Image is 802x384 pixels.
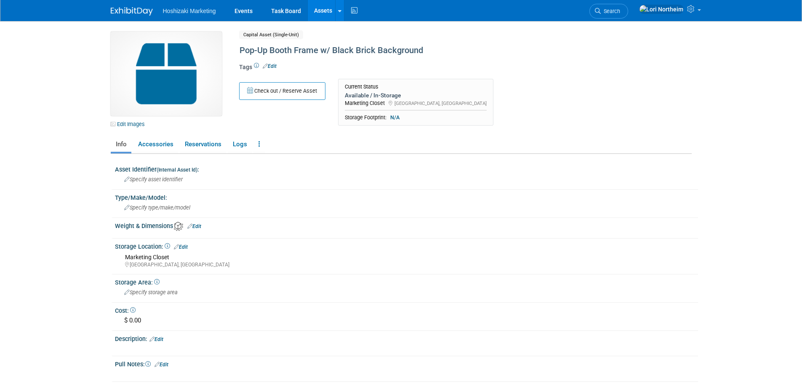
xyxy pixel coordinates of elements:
[239,82,325,100] button: Check out / Reserve Asset
[180,137,226,152] a: Reservations
[115,240,698,251] div: Storage Location:
[239,63,622,77] div: Tags
[124,204,190,211] span: Specify type/make/model
[157,167,197,173] small: (Internal Asset Id)
[115,220,698,231] div: Weight & Dimensions
[345,91,487,99] div: Available / In-Storage
[174,244,188,250] a: Edit
[115,163,698,174] div: Asset Identifier :
[155,362,168,368] a: Edit
[163,8,216,14] span: Hoshizaki Marketing
[639,5,684,14] img: Lori Northeim
[111,119,148,129] a: Edit Images
[345,83,487,90] div: Current Status
[237,43,622,58] div: Pop-Up Booth Frame w/ Black Brick Background
[115,191,698,202] div: Type/Make/Model:
[239,30,303,39] span: Capital Asset (Single-Unit)
[115,279,160,286] span: Storage Area:
[174,222,183,231] img: Asset Weight and Dimensions
[121,314,692,327] div: $ 0.00
[133,137,178,152] a: Accessories
[111,32,222,116] img: Capital-Asset-Icon-2.png
[228,137,252,152] a: Logs
[394,100,487,106] span: [GEOGRAPHIC_DATA], [GEOGRAPHIC_DATA]
[263,63,277,69] a: Edit
[149,336,163,342] a: Edit
[115,304,698,315] div: Cost:
[124,176,183,183] span: Specify asset identifier
[125,261,692,269] div: [GEOGRAPHIC_DATA], [GEOGRAPHIC_DATA]
[125,254,169,260] span: Marketing Closet
[115,358,698,369] div: Pull Notes:
[601,8,620,14] span: Search
[187,223,201,229] a: Edit
[111,7,153,16] img: ExhibitDay
[345,100,385,106] span: Marketing Closet
[124,289,178,295] span: Specify storage area
[589,4,628,19] a: Search
[115,333,698,344] div: Description:
[345,114,487,121] div: Storage Footprint:
[111,137,131,152] a: Info
[388,114,402,121] span: N/A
